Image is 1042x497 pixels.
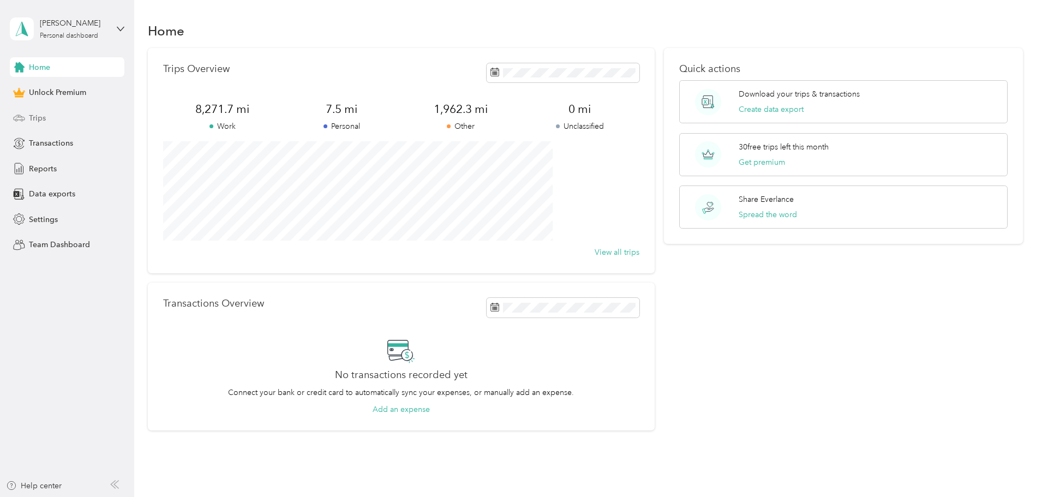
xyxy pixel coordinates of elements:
p: Other [401,121,520,132]
button: Create data export [739,104,804,115]
span: Team Dashboard [29,239,90,250]
button: Help center [6,480,62,492]
button: View all trips [595,247,639,258]
p: Personal [282,121,401,132]
span: Transactions [29,137,73,149]
p: Connect your bank or credit card to automatically sync your expenses, or manually add an expense. [228,387,574,398]
span: Unlock Premium [29,87,86,98]
p: Work [163,121,282,132]
p: Trips Overview [163,63,230,75]
button: Spread the word [739,209,797,220]
p: Share Everlance [739,194,794,205]
span: Home [29,62,50,73]
span: Data exports [29,188,75,200]
button: Add an expense [373,404,430,415]
span: 0 mi [520,101,639,117]
span: Reports [29,163,57,175]
span: 7.5 mi [282,101,401,117]
h2: No transactions recorded yet [335,369,468,381]
span: Trips [29,112,46,124]
iframe: Everlance-gr Chat Button Frame [981,436,1042,497]
p: Transactions Overview [163,298,264,309]
p: Download your trips & transactions [739,88,860,100]
h1: Home [148,25,184,37]
span: 8,271.7 mi [163,101,282,117]
span: 1,962.3 mi [401,101,520,117]
div: [PERSON_NAME] [40,17,108,29]
span: Settings [29,214,58,225]
p: Unclassified [520,121,639,132]
div: Personal dashboard [40,33,98,39]
p: 30 free trips left this month [739,141,829,153]
p: Quick actions [679,63,1008,75]
button: Get premium [739,157,785,168]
